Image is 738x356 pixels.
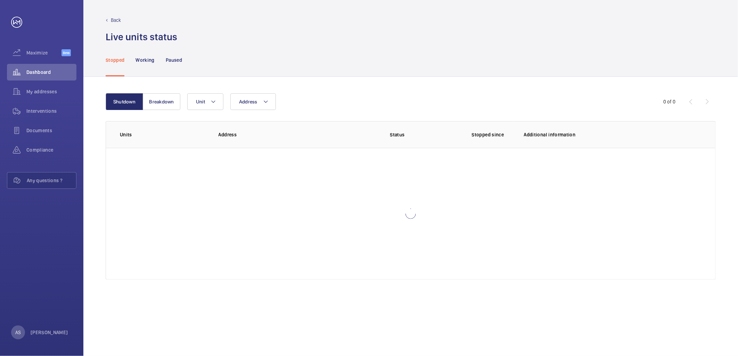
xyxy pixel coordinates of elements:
span: Interventions [26,108,76,115]
p: [PERSON_NAME] [31,329,68,336]
span: Compliance [26,146,76,153]
span: Unit [196,99,205,104]
button: Unit [187,93,223,110]
p: Working [136,57,154,63]
h1: Live units status [106,31,177,43]
p: Address [219,131,334,138]
button: Address [230,93,276,110]
span: Dashboard [26,69,76,76]
span: Beta [61,49,71,56]
span: Address [239,99,257,104]
span: Maximize [26,49,61,56]
button: Breakdown [143,93,180,110]
p: Back [111,17,121,24]
p: Stopped since [472,131,513,138]
div: 0 of 0 [663,98,676,105]
p: Stopped [106,57,124,63]
p: Additional information [524,131,702,138]
p: Units [120,131,207,138]
p: Status [339,131,456,138]
span: Documents [26,127,76,134]
p: Paused [166,57,182,63]
span: My addresses [26,88,76,95]
span: Any questions ? [27,177,76,184]
button: Shutdown [106,93,143,110]
p: AS [15,329,21,336]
